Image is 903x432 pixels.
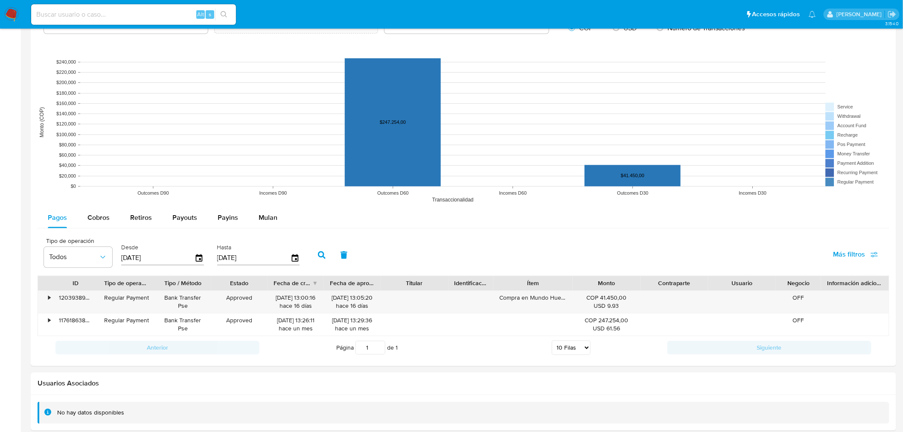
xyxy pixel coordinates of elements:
[31,9,236,20] input: Buscar usuario o caso...
[836,10,885,18] p: felipe.cayon@mercadolibre.com
[38,379,889,388] h2: Usuarios Asociados
[215,9,233,20] button: search-icon
[752,10,800,19] span: Accesos rápidos
[197,10,204,18] span: Alt
[809,11,816,18] a: Notificaciones
[885,20,899,27] span: 3.154.0
[888,10,897,19] a: Salir
[209,10,211,18] span: s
